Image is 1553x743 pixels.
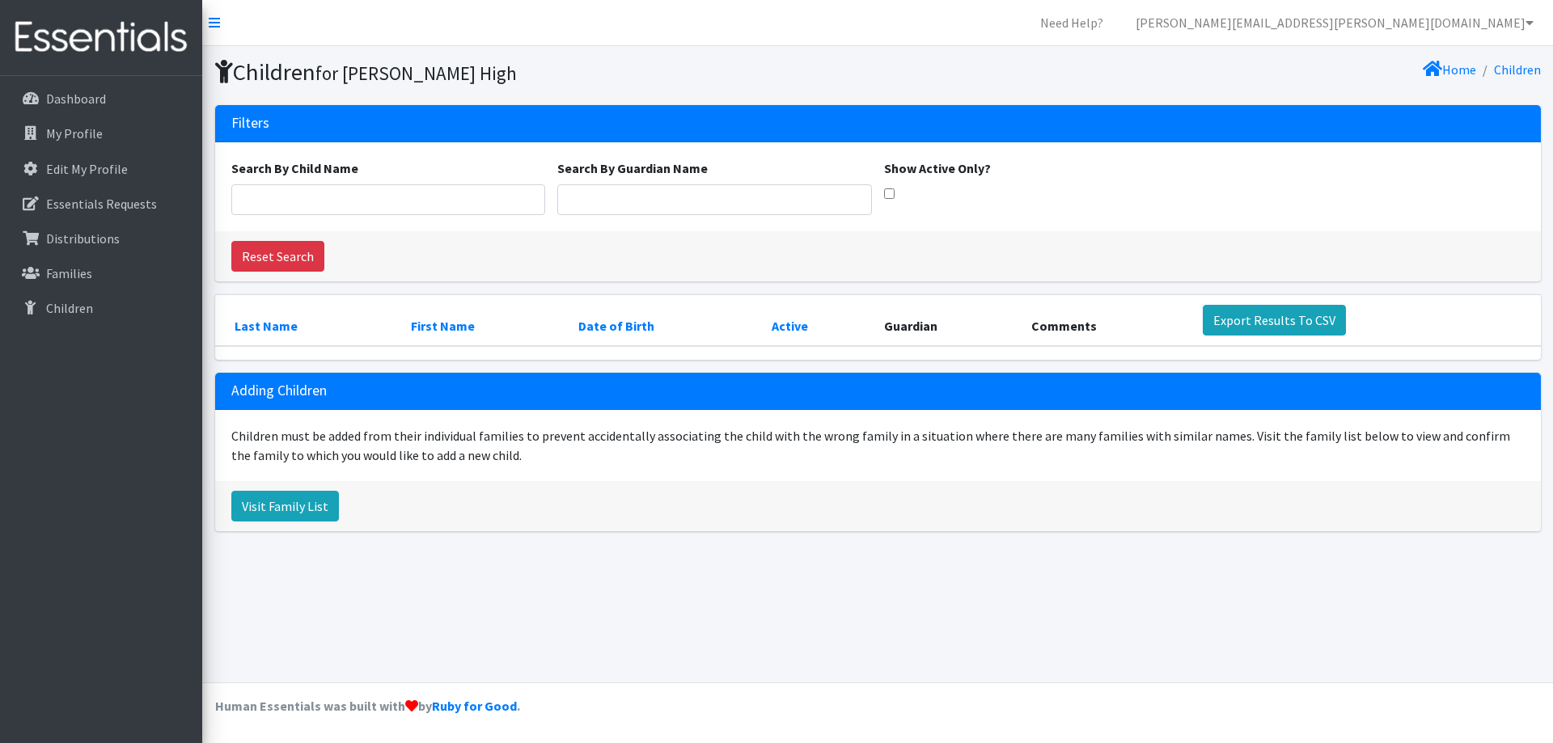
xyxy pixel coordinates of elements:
[772,318,808,334] a: Active
[6,153,196,185] a: Edit My Profile
[884,158,991,178] label: Show Active Only?
[6,222,196,255] a: Distributions
[1022,294,1193,346] th: Comments
[578,318,654,334] a: Date of Birth
[6,188,196,220] a: Essentials Requests
[231,382,327,399] h3: Adding Children
[6,257,196,289] a: Families
[46,300,93,316] p: Children
[235,318,298,334] a: Last Name
[46,265,92,281] p: Families
[215,58,872,87] h1: Children
[6,82,196,115] a: Dashboard
[215,410,1541,481] div: Children must be added from their individual families to prevent accidentally associating the chi...
[6,292,196,324] a: Children
[231,158,358,178] label: Search By Child Name
[46,91,106,107] p: Dashboard
[1203,305,1346,336] a: Export Results To CSV
[557,158,708,178] label: Search By Guardian Name
[1494,61,1541,78] a: Children
[46,196,157,212] p: Essentials Requests
[46,125,103,141] p: My Profile
[46,230,120,247] p: Distributions
[1123,6,1547,39] a: [PERSON_NAME][EMAIL_ADDRESS][PERSON_NAME][DOMAIN_NAME]
[6,117,196,150] a: My Profile
[231,241,324,272] a: Reset Search
[6,11,196,65] img: HumanEssentials
[215,698,520,714] strong: Human Essentials was built with by .
[315,61,517,85] small: for [PERSON_NAME] High
[1027,6,1116,39] a: Need Help?
[432,698,517,714] a: Ruby for Good
[46,161,128,177] p: Edit My Profile
[231,491,339,521] a: Visit Family List
[1423,61,1476,78] a: Home
[874,294,1022,346] th: Guardian
[411,318,475,334] a: First Name
[231,115,269,132] h3: Filters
